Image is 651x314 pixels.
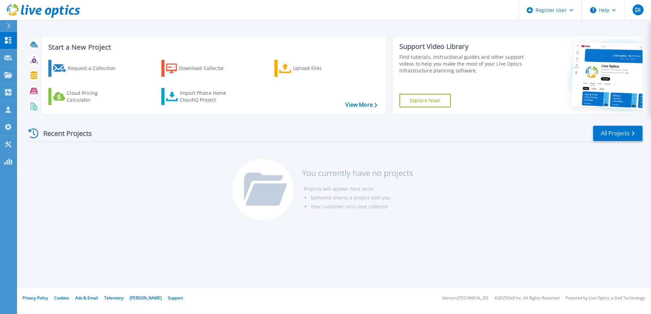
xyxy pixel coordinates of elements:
div: Cloud Pricing Calculator [67,90,121,103]
div: Upload Files [293,62,348,75]
div: Find tutorials, instructional guides and other support videos to help you make the most of your L... [399,54,527,74]
a: View More [345,102,377,108]
div: Support Video Library [399,42,527,51]
div: Download Collector [179,62,234,75]
a: Cloud Pricing Calculator [48,88,124,105]
li: Version: [TECHNICAL_ID] [442,296,488,300]
div: Import Phone Home CloudIQ Project [180,90,233,103]
a: All Projects [593,126,642,141]
a: Privacy Policy [22,295,48,301]
div: Recent Projects [26,125,101,142]
span: DI [635,7,640,13]
a: Explore Now! [399,94,451,107]
a: Request a Collection [48,60,124,77]
div: Request a Collection [68,62,122,75]
a: [PERSON_NAME] [130,295,162,301]
li: Powered by Live Optics, a Dell Technology [566,296,645,300]
li: Someone shares a project with you [311,193,413,202]
a: Telemetry [104,295,124,301]
li: © 2025 Dell Inc. All Rights Reserved [494,296,559,300]
li: Your customer runs your collector [311,202,413,211]
h3: You currently have no projects [302,169,413,177]
h3: Start a New Project [48,43,377,51]
a: Download Collector [161,60,237,77]
li: Projects will appear here once: [304,185,413,193]
a: Ads & Email [75,295,98,301]
a: Upload Files [274,60,350,77]
a: Support [168,295,183,301]
a: Cookies [54,295,69,301]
